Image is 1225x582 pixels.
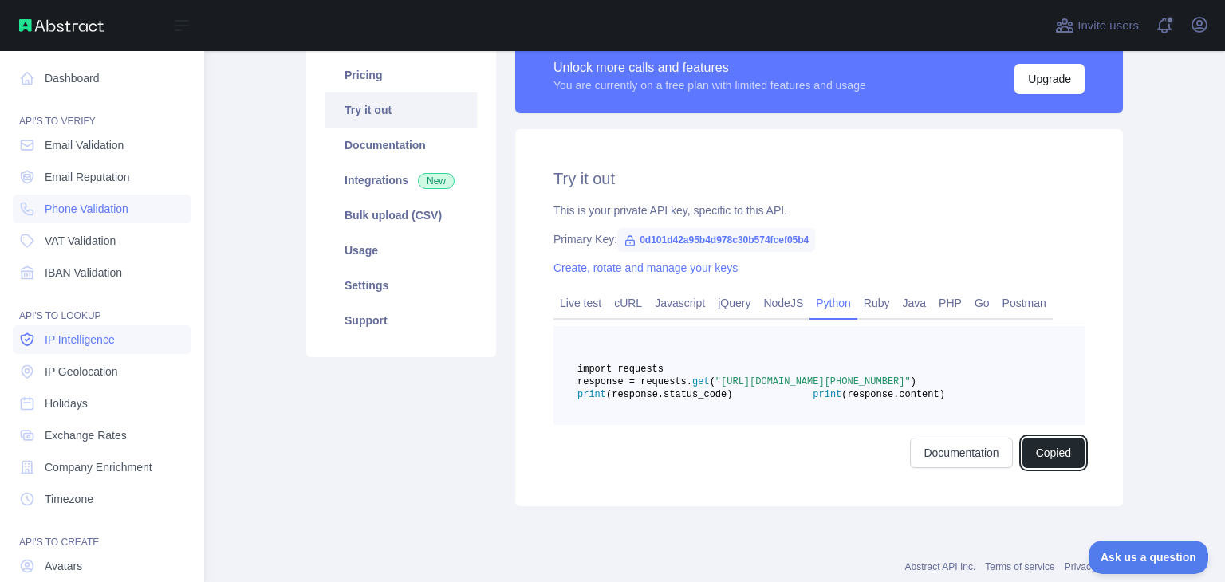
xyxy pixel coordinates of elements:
[418,173,455,189] span: New
[577,376,692,387] span: response = requests.
[13,485,191,513] a: Timezone
[45,491,93,507] span: Timezone
[13,357,191,386] a: IP Geolocation
[553,262,738,274] a: Create, rotate and manage your keys
[617,228,815,252] span: 0d101d42a95b4d978c30b574fcef05b4
[325,92,477,128] a: Try it out
[13,64,191,92] a: Dashboard
[325,163,477,198] a: Integrations New
[45,201,128,217] span: Phone Validation
[325,198,477,233] a: Bulk upload (CSV)
[45,395,88,411] span: Holidays
[45,233,116,249] span: VAT Validation
[1022,438,1085,468] button: Copied
[13,389,191,418] a: Holidays
[45,169,130,185] span: Email Reputation
[13,517,191,549] div: API'S TO CREATE
[608,290,648,316] a: cURL
[841,389,945,400] span: (response.content)
[648,290,711,316] a: Javascript
[553,231,1085,247] div: Primary Key:
[857,290,896,316] a: Ruby
[553,203,1085,218] div: This is your private API key, specific to this API.
[606,389,732,400] span: (response.status_code)
[325,233,477,268] a: Usage
[45,137,124,153] span: Email Validation
[13,552,191,580] a: Avatars
[13,226,191,255] a: VAT Validation
[905,561,976,572] a: Abstract API Inc.
[325,128,477,163] a: Documentation
[932,290,968,316] a: PHP
[325,303,477,338] a: Support
[45,332,115,348] span: IP Intelligence
[13,195,191,223] a: Phone Validation
[13,96,191,128] div: API'S TO VERIFY
[13,453,191,482] a: Company Enrichment
[325,268,477,303] a: Settings
[19,19,104,32] img: Abstract API
[896,290,933,316] a: Java
[45,459,152,475] span: Company Enrichment
[577,364,664,375] span: import requests
[1089,541,1209,574] iframe: Toggle Customer Support
[325,57,477,92] a: Pricing
[710,376,715,387] span: (
[711,290,757,316] a: jQuery
[996,290,1053,316] a: Postman
[45,364,118,379] span: IP Geolocation
[1065,561,1123,572] a: Privacy policy
[1014,64,1085,94] button: Upgrade
[910,438,1012,468] a: Documentation
[553,167,1085,190] h2: Try it out
[13,325,191,354] a: IP Intelligence
[13,131,191,159] a: Email Validation
[553,290,608,316] a: Live test
[13,258,191,287] a: IBAN Validation
[13,290,191,322] div: API'S TO LOOKUP
[911,376,916,387] span: )
[968,290,996,316] a: Go
[45,265,122,281] span: IBAN Validation
[553,77,866,93] div: You are currently on a free plan with limited features and usage
[813,389,841,400] span: print
[757,290,809,316] a: NodeJS
[1052,13,1142,38] button: Invite users
[45,558,82,574] span: Avatars
[577,389,606,400] span: print
[553,58,866,77] div: Unlock more calls and features
[715,376,911,387] span: "[URL][DOMAIN_NAME][PHONE_NUMBER]"
[45,427,127,443] span: Exchange Rates
[1077,17,1139,35] span: Invite users
[13,421,191,450] a: Exchange Rates
[985,561,1054,572] a: Terms of service
[13,163,191,191] a: Email Reputation
[809,290,857,316] a: Python
[692,376,710,387] span: get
